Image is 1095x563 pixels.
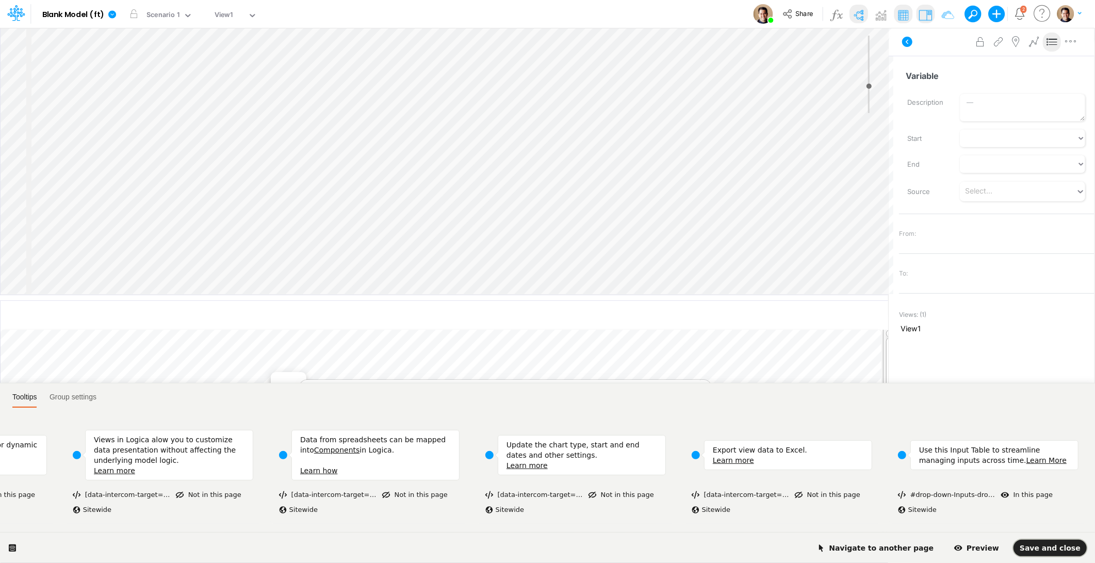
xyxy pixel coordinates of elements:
[692,504,872,515] div: Sitewide
[713,445,863,455] p: Export view data to Excel.
[50,393,96,401] span: Group settings
[948,540,1005,556] button: Preview
[496,506,524,513] span: Sitewide
[1014,540,1087,556] button: Save and close
[919,445,1070,465] p: Use this Input Table to streamline managing inputs across time.
[94,435,244,465] p: Views in Logica alow you to customize data presentation without affecting the underlying model lo...
[279,504,460,515] div: Sitewide
[314,446,360,454] a: Components
[704,491,891,498] span: [data-intercom-target="export-to-excel-modal-header"]
[85,491,240,498] span: [data-intercom-target="views-modal-header"]
[291,491,512,498] span: [data-intercom-target="import-from-spreadsheet-modal-header"]
[506,440,657,460] p: Update the chart type, start and end dates and other settings.
[910,491,1032,498] span: #drop-down-Inputs-dropdown-menu
[817,544,934,552] span: Navigate to another page
[601,491,654,498] span: Not in this page
[692,490,791,500] div: [data-intercom-target="export-to-excel-modal-header"]
[908,506,937,513] span: Sitewide
[807,491,860,498] span: Not in this page
[44,388,96,408] button: Group settings
[279,490,378,500] div: [data-intercom-target="import-from-spreadsheet-modal-header"]
[300,467,337,475] a: Learn how
[702,506,730,513] span: Sitewide
[713,456,754,464] a: Learn more
[954,544,999,552] span: Preview
[289,506,318,513] span: Sitewide
[485,504,666,515] div: Sitewide
[73,504,253,515] div: Sitewide
[1026,456,1067,464] a: Learn More
[1020,544,1081,552] span: Save and close
[94,467,135,475] a: Learn more
[188,491,241,498] span: Not in this page
[506,461,548,470] a: Learn more
[898,504,1078,515] div: Sitewide
[498,491,681,498] span: [data-intercom-target="chart-settings-modal-header"]
[1014,491,1053,498] span: In this page
[395,491,448,498] span: Not in this page
[12,388,42,408] button: Tooltips
[12,393,37,401] span: Tooltips
[83,506,111,513] span: Sitewide
[300,435,451,476] p: Data from spreadsheets can be mapped into in Logica. ​ ​
[811,540,940,556] button: Navigate to another page
[898,490,997,500] div: #drop-down-Inputs-dropdown-menu
[73,490,172,500] div: [data-intercom-target="views-modal-header"]
[485,490,584,500] div: [data-intercom-target="chart-settings-modal-header"]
